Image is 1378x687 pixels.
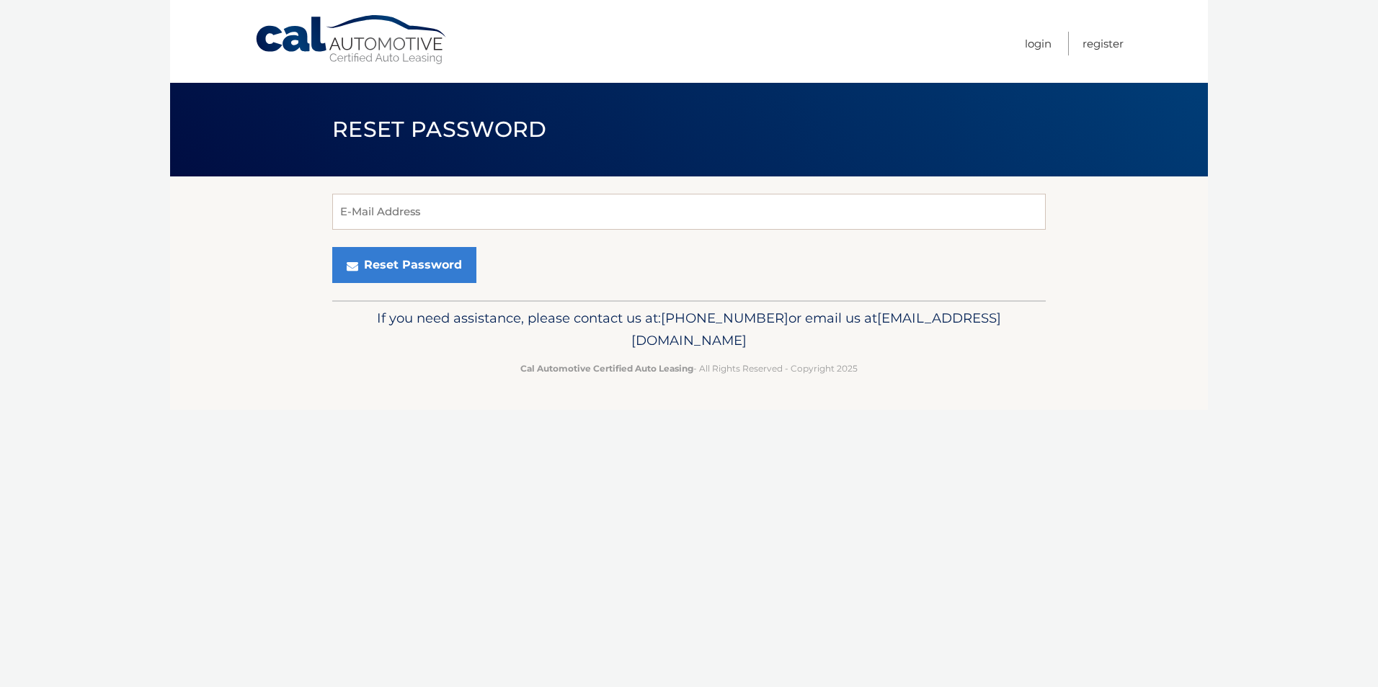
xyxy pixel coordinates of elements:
[254,14,449,66] a: Cal Automotive
[332,247,476,283] button: Reset Password
[332,194,1046,230] input: E-Mail Address
[332,116,546,143] span: Reset Password
[342,307,1036,353] p: If you need assistance, please contact us at: or email us at
[1025,32,1052,55] a: Login
[661,310,788,326] span: [PHONE_NUMBER]
[520,363,693,374] strong: Cal Automotive Certified Auto Leasing
[342,361,1036,376] p: - All Rights Reserved - Copyright 2025
[1083,32,1124,55] a: Register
